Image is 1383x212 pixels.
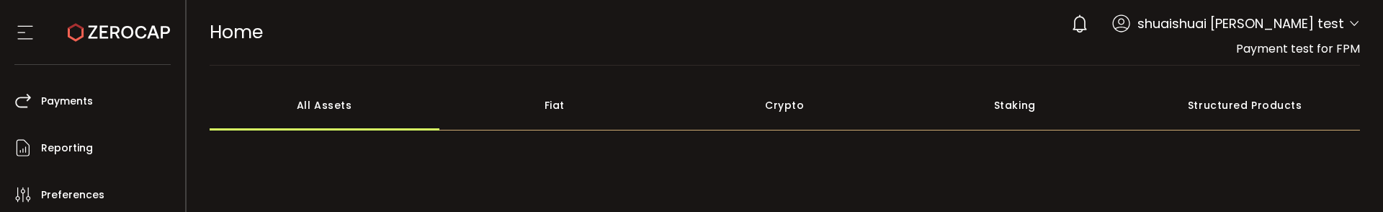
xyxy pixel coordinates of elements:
div: Crypto [670,80,900,131]
span: Payment test for FPM [1236,40,1360,57]
span: Reporting [41,138,93,159]
span: shuaishuai [PERSON_NAME] test [1137,14,1344,33]
span: Home [210,19,263,45]
span: Preferences [41,185,104,206]
div: Structured Products [1130,80,1361,131]
div: Staking [900,80,1130,131]
span: Payments [41,91,93,112]
div: Fiat [439,80,670,131]
div: All Assets [210,80,440,131]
